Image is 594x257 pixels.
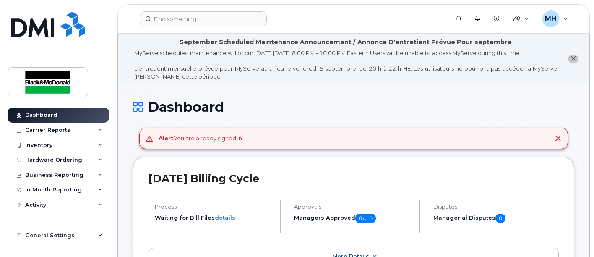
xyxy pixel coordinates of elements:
span: 0 of 0 [355,214,376,223]
button: close notification [568,55,578,63]
div: MyServe scheduled maintenance will occur [DATE][DATE] 8:00 PM - 10:00 PM Eastern. Users will be u... [134,49,557,80]
div: You are already signed in. [159,134,243,142]
h4: Disputes [433,204,559,210]
h4: Process [155,204,273,210]
span: 0 [495,214,505,223]
div: September Scheduled Maintenance Announcement / Annonce D'entretient Prévue Pour septembre [180,38,512,47]
h1: Dashboard [133,100,574,114]
h2: [DATE] Billing Cycle [148,172,559,185]
a: details [215,214,235,221]
h4: Approvals [294,204,412,210]
h5: Managerial Disputes [433,214,559,223]
strong: Alert [159,135,174,142]
li: Waiting for Bill Files [155,214,273,222]
h5: Managers Approved [294,214,412,223]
